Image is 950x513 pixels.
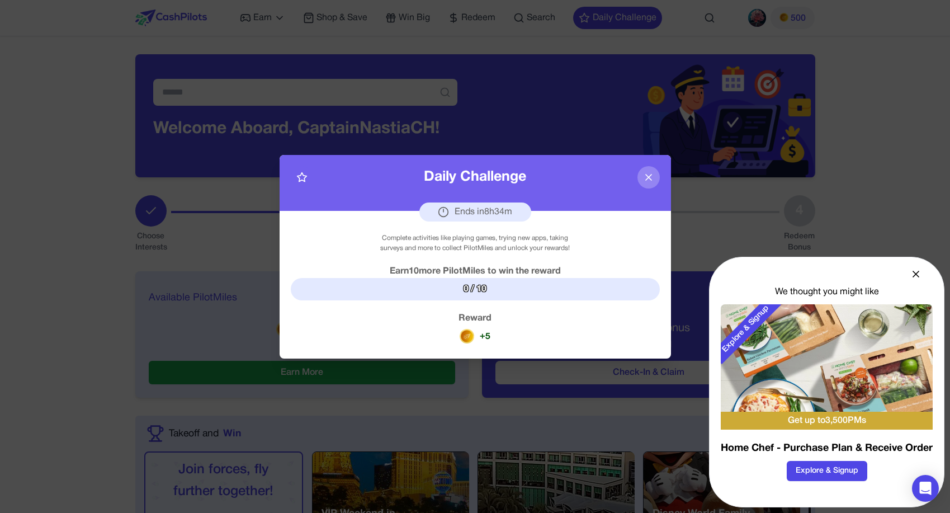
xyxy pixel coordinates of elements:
[721,304,933,412] img: Home Chef - Purchase Plan & Receive Order
[291,312,660,325] div: Reward
[912,475,939,502] div: Open Intercom Messenger
[480,330,485,343] div: +
[370,233,580,253] div: Complete activities like playing games, trying new apps, taking surveys and more to collect Pilot...
[711,294,781,364] div: Explore & Signup
[485,330,490,343] div: 5
[721,412,933,430] div: Get up to 3,500 PMs
[419,203,531,222] div: Ends in 8 h 34 m
[424,167,526,188] div: Daily Challenge
[721,285,933,299] div: We thought you might like
[291,278,660,300] div: 0 / 10
[721,441,933,456] h3: Home Chef - Purchase Plan & Receive Order
[787,461,867,481] button: Explore & Signup
[291,265,660,278] div: Earn 10 more PilotMiles to win the reward
[460,329,474,343] img: reward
